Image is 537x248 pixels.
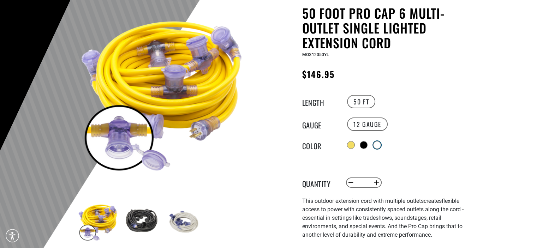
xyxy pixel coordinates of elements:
label: 50 FT [347,95,375,108]
img: yellow [78,7,248,177]
span: This outdoor extension cord with multiple outlets [302,198,424,204]
label: Quantity [302,178,338,187]
legend: Length [302,97,338,106]
span: creates [424,198,442,204]
span: $146.95 [302,68,335,80]
p: flexible access to power with consistently spaced outlets along the cord - essential in settings ... [302,197,475,239]
img: white [163,201,204,242]
span: MOX12050YL [302,52,329,57]
img: yellow [78,201,119,242]
legend: Color [302,140,338,150]
img: black [120,201,161,242]
h1: 50 Foot Pro Cap 6 Multi-Outlet Single Lighted Extension Cord [302,6,475,50]
legend: Gauge [302,120,338,129]
label: 12 GAUGE [347,117,388,131]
